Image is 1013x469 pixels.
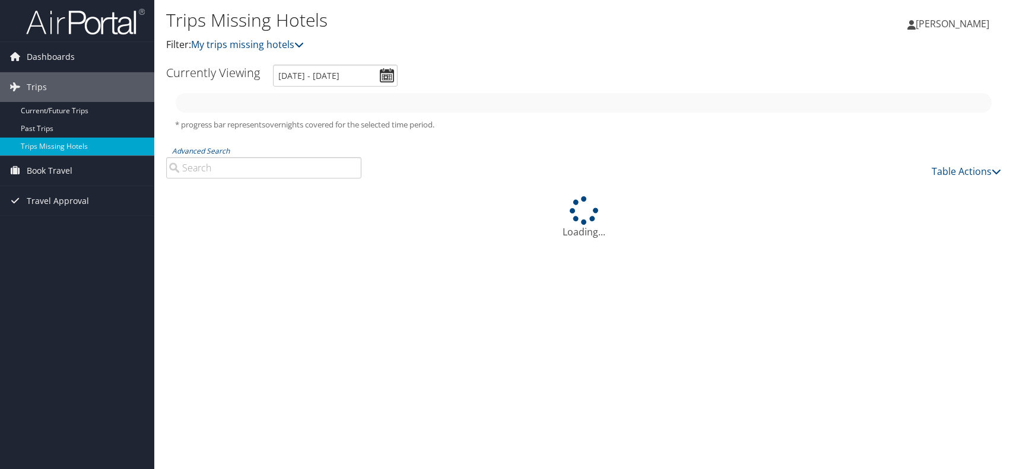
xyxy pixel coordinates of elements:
[166,37,723,53] p: Filter:
[916,17,989,30] span: [PERSON_NAME]
[175,119,992,130] h5: * progress bar represents overnights covered for the selected time period.
[27,72,47,102] span: Trips
[27,156,72,186] span: Book Travel
[172,146,230,156] a: Advanced Search
[27,42,75,72] span: Dashboards
[273,65,398,87] input: [DATE] - [DATE]
[26,8,145,36] img: airportal-logo.png
[166,157,361,178] input: Advanced Search
[166,8,723,33] h1: Trips Missing Hotels
[166,196,1001,239] div: Loading...
[907,6,1001,42] a: [PERSON_NAME]
[932,165,1001,178] a: Table Actions
[166,65,260,81] h3: Currently Viewing
[191,38,304,51] a: My trips missing hotels
[27,186,89,216] span: Travel Approval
